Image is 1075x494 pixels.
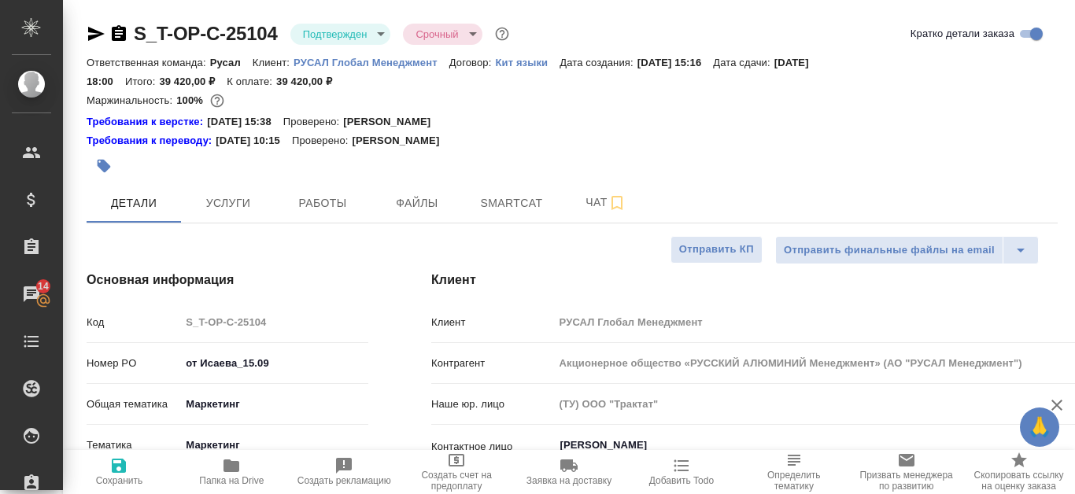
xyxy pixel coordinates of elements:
[449,57,496,68] p: Договор:
[87,396,180,412] p: Общая тематика
[87,149,121,183] button: Добавить тэг
[379,194,455,213] span: Файлы
[737,450,850,494] button: Определить тематику
[747,470,840,492] span: Определить тематику
[670,236,763,264] button: Отправить КП
[227,76,276,87] p: К оплате:
[560,57,637,68] p: Дата создания:
[625,450,737,494] button: Добавить Todo
[159,76,227,87] p: 39 420,00 ₽
[285,194,360,213] span: Работы
[608,194,626,212] svg: Подписаться
[87,57,210,68] p: Ответственная команда:
[134,23,278,44] a: S_T-OP-C-25104
[911,26,1014,42] span: Кратко детали заказа
[784,241,995,260] span: Отправить финальные файлы на email
[276,76,344,87] p: 39 420,00 ₽
[649,475,714,486] span: Добавить Todo
[207,114,283,130] p: [DATE] 15:38
[87,356,180,371] p: Номер PO
[1020,407,1059,447] button: 🙏
[87,437,180,453] p: Тематика
[411,28,463,41] button: Срочный
[180,352,368,374] input: ✎ Введи что-нибудь
[199,475,264,486] span: Папка на Drive
[410,470,504,492] span: Создать счет на предоплату
[4,275,59,314] a: 14
[96,475,143,486] span: Сохранить
[431,439,554,455] p: Контактное лицо
[87,24,105,43] button: Скопировать ссылку для ЯМессенджера
[210,57,253,68] p: Русал
[492,24,512,44] button: Доп статусы указывают на важность/срочность заказа
[294,55,449,68] a: РУСАЛ Глобал Менеджмент
[109,24,128,43] button: Скопировать ссылку
[568,193,644,212] span: Чат
[298,28,372,41] button: Подтвержден
[343,114,442,130] p: [PERSON_NAME]
[513,450,626,494] button: Заявка на доставку
[713,57,774,68] p: Дата сдачи:
[526,475,611,486] span: Заявка на доставку
[495,55,560,68] a: Кит языки
[63,450,175,494] button: Сохранить
[637,57,714,68] p: [DATE] 15:16
[87,133,216,149] div: Нажми, чтобы открыть папку с инструкцией
[775,236,1039,264] div: split button
[962,450,1075,494] button: Скопировать ссылку на оценку заказа
[403,24,482,45] div: Подтвержден
[96,194,172,213] span: Детали
[431,356,554,371] p: Контрагент
[180,311,368,334] input: Пустое поле
[180,432,368,459] div: Маркетинг
[679,241,754,259] span: Отправить КП
[190,194,266,213] span: Услуги
[297,475,391,486] span: Создать рекламацию
[87,114,207,130] div: Нажми, чтобы открыть папку с инструкцией
[431,315,554,330] p: Клиент
[972,470,1066,492] span: Скопировать ссылку на оценку заказа
[288,450,401,494] button: Создать рекламацию
[180,391,368,418] div: Маркетинг
[290,24,391,45] div: Подтвержден
[87,94,176,106] p: Маржинальность:
[125,76,159,87] p: Итого:
[253,57,294,68] p: Клиент:
[850,450,962,494] button: Призвать менеджера по развитию
[431,396,554,412] p: Наше юр. лицо
[495,57,560,68] p: Кит языки
[401,450,513,494] button: Создать счет на предоплату
[431,271,1058,289] h4: Клиент
[294,57,449,68] p: РУСАЛ Глобал Менеджмент
[775,236,1003,264] button: Отправить финальные файлы на email
[87,315,180,330] p: Код
[859,470,953,492] span: Призвать менеджера по развитию
[207,90,227,111] button: 0.00 RUB;
[87,114,207,130] a: Требования к верстке:
[283,114,344,130] p: Проверено:
[87,271,368,289] h4: Основная информация
[352,133,451,149] p: [PERSON_NAME]
[28,278,58,294] span: 14
[1026,411,1053,444] span: 🙏
[87,133,216,149] a: Требования к переводу:
[175,450,288,494] button: Папка на Drive
[292,133,353,149] p: Проверено:
[474,194,549,213] span: Smartcat
[176,94,207,106] p: 100%
[216,133,292,149] p: [DATE] 10:15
